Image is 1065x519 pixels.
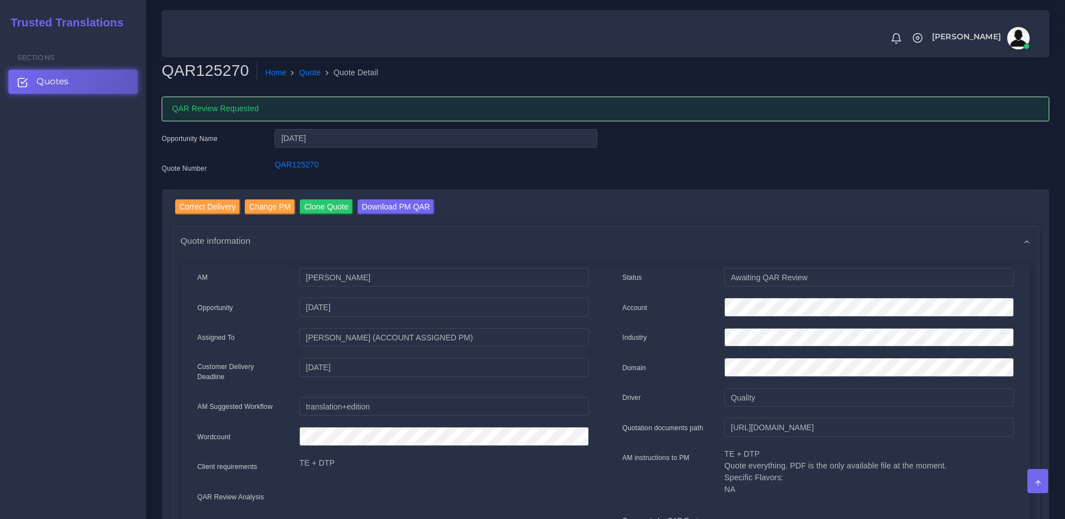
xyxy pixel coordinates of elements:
label: Quote Number [162,163,207,174]
span: Sections [17,53,54,62]
label: Status [623,272,642,283]
label: AM [198,272,208,283]
a: QAR125270 [275,160,318,169]
img: avatar [1007,27,1030,49]
h2: QAR125270 [162,61,257,80]
li: Quote Detail [321,67,378,79]
label: QAR Review Analysis [198,492,264,502]
a: Home [265,67,286,79]
a: [PERSON_NAME]avatar [926,27,1034,49]
input: Download PM QAR [358,199,435,215]
h2: Trusted Translations [3,16,124,29]
input: Change PM [245,199,295,215]
label: Domain [623,363,646,373]
input: Correct Delivery [175,199,240,215]
label: Assigned To [198,333,235,343]
input: Clone Quote [300,199,353,215]
label: AM Suggested Workflow [198,402,273,412]
label: Account [623,303,647,313]
p: TE + DTP Quote everything. PDF is the only available file at the moment. Specific Flavors: NA [724,448,1013,495]
label: Customer Delivery Deadline [198,362,283,382]
p: TE + DTP [299,457,588,469]
a: Trusted Translations [3,13,124,32]
span: Quote information [181,234,251,247]
div: QAR Review Requested [162,97,1049,121]
label: Opportunity Name [162,134,218,144]
span: [PERSON_NAME] [932,33,1001,40]
label: Opportunity [198,303,234,313]
label: Wordcount [198,432,231,442]
label: Driver [623,393,641,403]
label: Quotation documents path [623,423,703,433]
span: Quotes [36,75,68,88]
a: Quote [299,67,321,79]
label: Industry [623,333,647,343]
input: pm [299,328,588,347]
label: Client requirements [198,462,258,472]
label: AM instructions to PM [623,453,690,463]
div: Quote information [173,226,1039,255]
a: Quotes [8,70,138,93]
